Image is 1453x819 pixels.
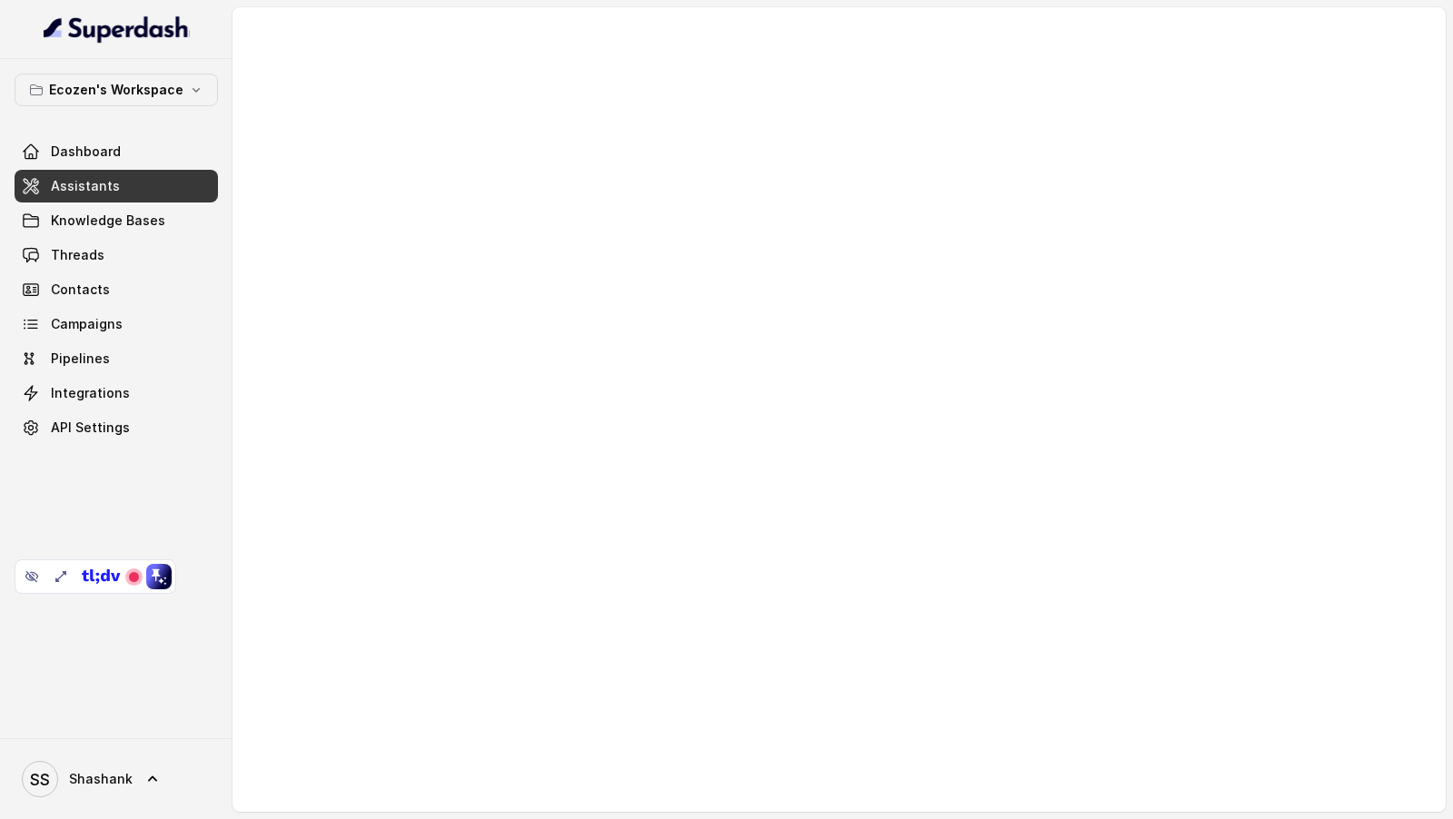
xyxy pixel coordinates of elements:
[44,15,190,44] img: light.svg
[15,754,218,804] a: Shashank
[15,170,218,202] a: Assistants
[15,273,218,306] a: Contacts
[49,79,183,101] p: Ecozen's Workspace
[15,74,218,106] button: Ecozen's Workspace
[15,239,218,271] a: Threads
[15,135,218,168] a: Dashboard
[15,377,218,409] a: Integrations
[15,308,218,340] a: Campaigns
[15,411,218,444] a: API Settings
[15,342,218,375] a: Pipelines
[15,204,218,237] a: Knowledge Bases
